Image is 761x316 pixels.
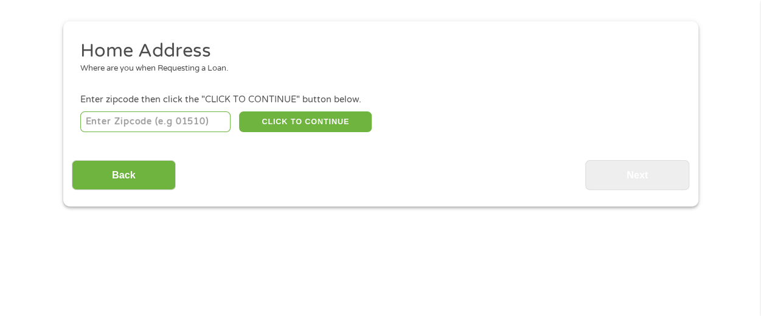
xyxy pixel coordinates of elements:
[80,111,231,132] input: Enter Zipcode (e.g 01510)
[80,63,672,75] div: Where are you when Requesting a Loan.
[80,39,672,63] h2: Home Address
[585,160,689,190] input: Next
[80,93,680,107] div: Enter zipcode then click the "CLICK TO CONTINUE" button below.
[72,160,176,190] input: Back
[239,111,372,132] button: CLICK TO CONTINUE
